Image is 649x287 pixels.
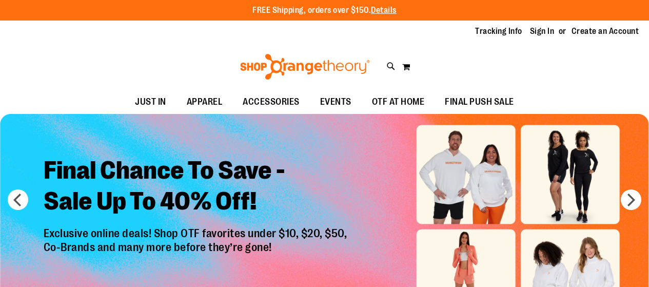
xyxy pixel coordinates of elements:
span: JUST IN [135,90,166,113]
a: EVENTS [310,90,362,114]
a: ACCESSORIES [232,90,310,114]
span: ACCESSORIES [243,90,300,113]
span: OTF AT HOME [372,90,425,113]
img: Shop Orangetheory [239,54,371,80]
p: Exclusive online deals! Shop OTF favorites under $10, $20, $50, Co-Brands and many more before th... [36,227,358,278]
span: FINAL PUSH SALE [445,90,514,113]
span: APPAREL [187,90,223,113]
button: next [621,189,641,210]
h2: Final Chance To Save - Sale Up To 40% Off! [36,148,358,227]
a: APPAREL [176,90,233,114]
span: EVENTS [320,90,351,113]
a: FINAL PUSH SALE [435,90,524,114]
a: OTF AT HOME [362,90,435,114]
a: JUST IN [125,90,176,114]
a: Details [371,6,397,15]
p: FREE Shipping, orders over $150. [252,5,397,16]
button: prev [8,189,28,210]
a: Create an Account [572,26,639,37]
a: Sign In [530,26,555,37]
a: Tracking Info [475,26,522,37]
